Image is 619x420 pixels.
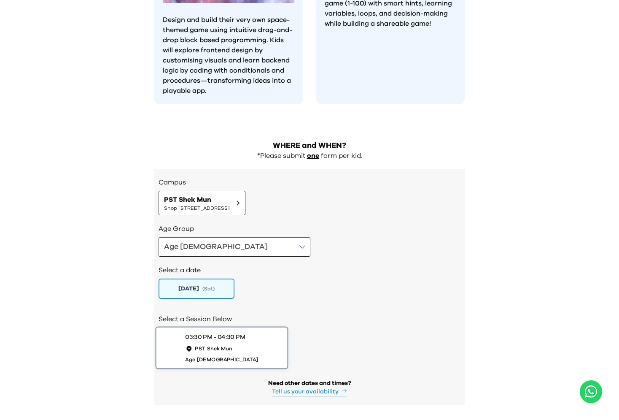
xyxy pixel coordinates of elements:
button: Open WhatsApp chat [580,380,602,403]
p: one [307,152,319,160]
span: Age [DEMOGRAPHIC_DATA] [185,356,258,363]
button: PST Shek MunShop [STREET_ADDRESS] [159,191,245,215]
span: PST Shek Mun [164,195,230,205]
div: *Please submit form per kid. [154,152,465,160]
h2: WHERE and WHEN? [154,140,465,152]
div: Need other dates and times? [268,379,351,387]
a: Chat with us on WhatsApp [580,380,602,403]
button: Tell us your availability [272,387,347,396]
button: [DATE](Sat) [159,279,234,299]
button: 03:30 PM - 04:30 PMPST Shek MunAge [DEMOGRAPHIC_DATA] [156,327,288,369]
span: [DATE] [178,285,199,293]
h2: Select a date [159,265,460,275]
div: 03:30 PM - 04:30 PM [185,333,245,341]
span: Shop [STREET_ADDRESS] [164,205,230,211]
div: Age [DEMOGRAPHIC_DATA] [164,241,268,253]
span: PST Shek Mun [195,345,232,352]
h2: Select a Session Below [159,314,460,324]
button: Age [DEMOGRAPHIC_DATA] [159,237,310,257]
p: Design and build their very own space-themed game using intuitive drag-and-drop block based progr... [163,15,294,96]
h3: Age Group [159,224,460,234]
span: ( Sat ) [202,285,215,292]
h3: Campus [159,177,460,187]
